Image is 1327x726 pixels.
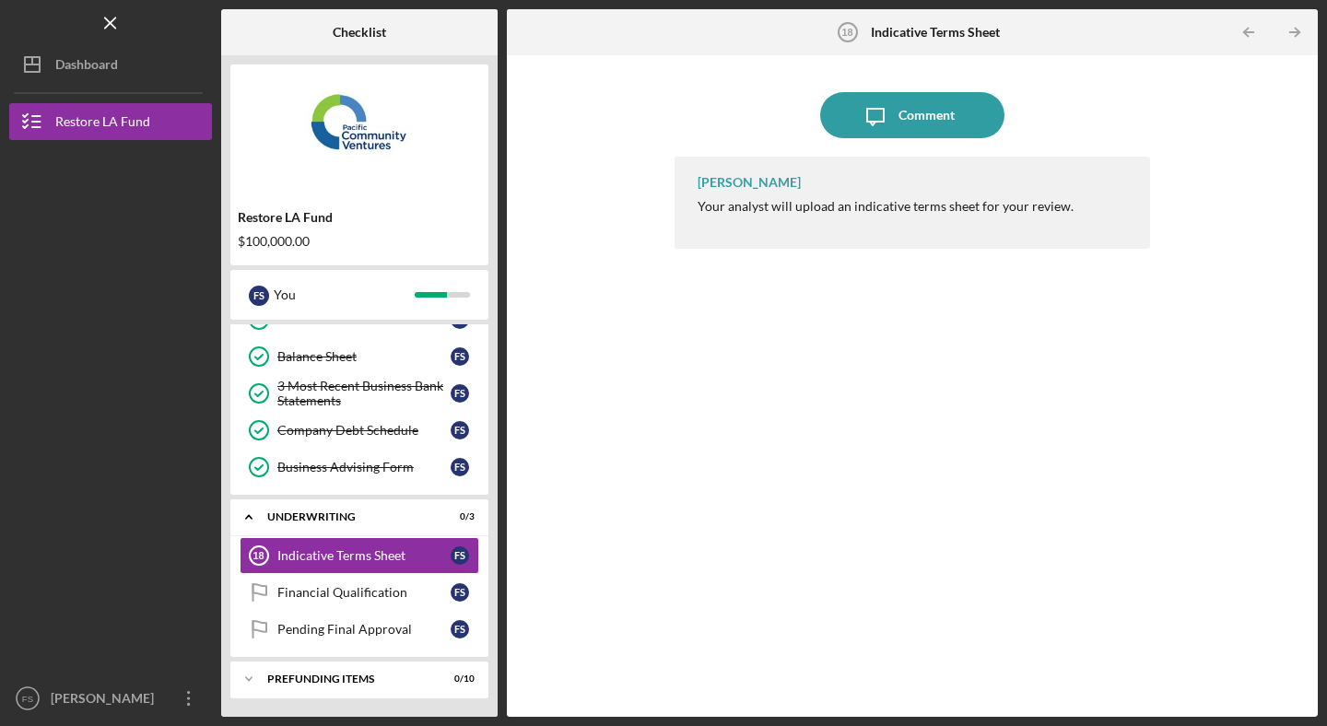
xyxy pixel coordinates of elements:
div: F S [451,583,469,602]
div: Company Debt Schedule [277,423,451,438]
div: F S [451,620,469,638]
div: $100,000.00 [238,234,481,249]
div: 0 / 3 [441,511,475,522]
button: Dashboard [9,46,212,83]
button: Restore LA Fund [9,103,212,140]
b: Indicative Terms Sheet [871,25,1000,40]
div: Restore LA Fund [55,103,150,145]
button: Comment [820,92,1004,138]
a: Balance SheetFS [240,338,479,375]
a: Financial QualificationFS [240,574,479,611]
div: Pending Final Approval [277,622,451,637]
div: F S [249,286,269,306]
a: Company Debt ScheduleFS [240,412,479,449]
div: You [274,279,415,310]
a: 18Indicative Terms SheetFS [240,537,479,574]
tspan: 18 [252,550,264,561]
img: Product logo [230,74,488,184]
div: Financial Qualification [277,585,451,600]
tspan: 18 [841,27,852,38]
div: Prefunding Items [267,673,429,685]
div: Indicative Terms Sheet [277,548,451,563]
div: Your analyst will upload an indicative terms sheet for your review. [698,199,1074,214]
button: FS[PERSON_NAME] [9,680,212,717]
div: 3 Most Recent Business Bank Statements [277,379,451,408]
div: Underwriting [267,511,429,522]
a: Pending Final ApprovalFS [240,611,479,648]
div: Balance Sheet [277,349,451,364]
a: Business Advising FormFS [240,449,479,486]
div: Dashboard [55,46,118,88]
div: 0 / 10 [441,673,475,685]
div: F S [451,384,469,403]
b: Checklist [333,25,386,40]
div: [PERSON_NAME] [46,680,166,721]
a: 3 Most Recent Business Bank StatementsFS [240,375,479,412]
div: [PERSON_NAME] [698,175,801,190]
text: FS [22,694,33,704]
div: F S [451,458,469,476]
div: Comment [898,92,955,138]
div: Restore LA Fund [238,210,481,225]
div: Business Advising Form [277,460,451,474]
div: F S [451,421,469,439]
div: F S [451,347,469,366]
div: F S [451,546,469,565]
